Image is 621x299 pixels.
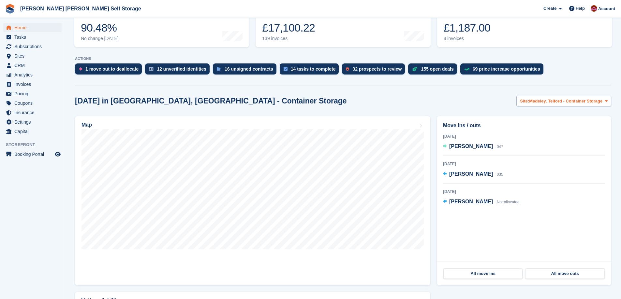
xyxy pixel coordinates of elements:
a: menu [3,61,62,70]
a: Month-to-date sales £17,100.22 139 invoices [256,6,430,47]
a: 12 unverified identities [145,63,213,78]
span: Coupons [14,99,53,108]
div: 32 prospects to review [352,66,402,72]
span: Tasks [14,33,53,42]
a: menu [3,70,62,79]
span: CRM [14,61,53,70]
a: menu [3,42,62,51]
a: menu [3,80,62,89]
p: ACTIONS [75,57,611,61]
a: 155 open deals [408,63,460,78]
a: 1 move out to deallocate [75,63,145,78]
a: menu [3,33,62,42]
span: Capital [14,127,53,136]
div: 1 move out to deallocate [85,66,139,72]
div: [DATE] [443,133,605,139]
span: Pricing [14,89,53,98]
a: menu [3,117,62,127]
div: 14 tasks to complete [291,66,336,72]
div: 139 invoices [262,36,315,41]
a: Preview store [54,150,62,158]
button: Site: Madeley, Telford - Container Storage [516,96,611,106]
span: Site: [520,98,529,104]
a: Map [75,116,430,285]
a: 32 prospects to review [342,63,408,78]
a: 69 price increase opportunities [460,63,547,78]
a: menu [3,51,62,61]
div: 155 open deals [421,66,453,72]
div: 8 invoices [444,36,491,41]
span: Madeley, Telford - Container Storage [529,98,602,104]
a: All move ins [443,268,523,279]
a: [PERSON_NAME] [PERSON_NAME] Self Storage [18,3,144,14]
h2: Map [81,122,92,128]
span: Create [543,5,556,12]
span: Account [598,6,615,12]
img: deal-1b604bf984904fb50ccaf53a9ad4b4a5d6e5aea283cecdc64d6e3604feb123c2.svg [412,67,418,71]
div: 69 price increase opportunities [473,66,540,72]
div: 16 unsigned contracts [225,66,273,72]
div: £1,187.00 [444,21,491,34]
span: 035 [497,172,503,177]
span: 047 [497,144,503,149]
a: menu [3,150,62,159]
span: [PERSON_NAME] [449,171,493,177]
img: move_outs_to_deallocate_icon-f764333ba52eb49d3ac5e1228854f67142a1ed5810a6f6cc68b1a99e826820c5.svg [79,67,82,71]
span: [PERSON_NAME] [449,199,493,204]
div: 12 unverified identities [157,66,206,72]
a: [PERSON_NAME] 047 [443,143,503,151]
div: No change [DATE] [81,36,119,41]
img: prospect-51fa495bee0391a8d652442698ab0144808aea92771e9ea1ae160a38d050c398.svg [346,67,349,71]
a: menu [3,23,62,32]
a: [PERSON_NAME] 035 [443,170,503,179]
a: 14 tasks to complete [280,63,342,78]
span: Storefront [6,142,65,148]
span: [PERSON_NAME] [449,143,493,149]
a: menu [3,108,62,117]
img: price_increase_opportunities-93ffe204e8149a01c8c9dc8f82e8f89637d9d84a8eef4429ea346261dce0b2c0.svg [464,68,469,71]
a: All move outs [525,268,604,279]
div: [DATE] [443,161,605,167]
div: [DATE] [443,189,605,195]
span: Invoices [14,80,53,89]
img: contract_signature_icon-13c848040528278c33f63329250d36e43548de30e8caae1d1a13099fd9432cc5.svg [217,67,221,71]
img: verify_identity-adf6edd0f0f0b5bbfe63781bf79b02c33cf7c696d77639b501bdc392416b5a36.svg [149,67,154,71]
img: Ben Spickernell [591,5,597,12]
h2: [DATE] in [GEOGRAPHIC_DATA], [GEOGRAPHIC_DATA] - Container Storage [75,97,347,105]
div: 90.48% [81,21,119,34]
span: Home [14,23,53,32]
a: Occupancy 90.48% No change [DATE] [74,6,249,47]
a: Awaiting payment £1,187.00 8 invoices [437,6,612,47]
h2: Move ins / outs [443,122,605,129]
a: [PERSON_NAME] Not allocated [443,198,520,206]
span: Settings [14,117,53,127]
a: menu [3,127,62,136]
div: £17,100.22 [262,21,315,34]
a: 16 unsigned contracts [213,63,280,78]
img: stora-icon-8386f47178a22dfd0bd8f6a31ec36ba5ce8667c1dd55bd0f319d3a0aa187defe.svg [5,4,15,14]
span: Booking Portal [14,150,53,159]
a: menu [3,99,62,108]
span: Insurance [14,108,53,117]
a: menu [3,89,62,98]
span: Not allocated [497,200,520,204]
img: task-75834270c22a3079a89374b754ae025e5fb1db73e45f91037f5363f120a921f8.svg [284,67,288,71]
span: Analytics [14,70,53,79]
span: Help [576,5,585,12]
span: Sites [14,51,53,61]
span: Subscriptions [14,42,53,51]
